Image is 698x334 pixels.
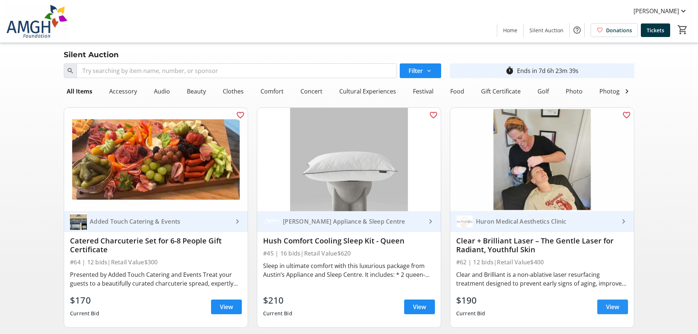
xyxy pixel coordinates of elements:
div: All Items [64,84,95,99]
div: Current Bid [456,307,485,320]
div: Concert [298,84,325,99]
div: Food [447,84,467,99]
div: Photo [563,84,586,99]
div: Current Bid [70,307,99,320]
span: Tickets [647,26,664,34]
span: View [413,302,426,311]
div: Audio [151,84,173,99]
img: Added Touch Catering & Events [70,213,87,230]
button: Cart [676,23,689,36]
a: Silent Auction [524,23,569,37]
div: Current Bid [263,307,292,320]
a: View [597,300,628,314]
div: Golf [535,84,552,99]
a: Donations [591,23,638,37]
div: $170 [70,294,99,307]
div: Accessory [106,84,140,99]
div: Catered Charcuterie Set for 6-8 People Gift Certificate [70,236,242,254]
img: Huron Medical Aesthetics Clinic [456,213,473,230]
div: Clear + Brilliant Laser – The Gentle Laser for Radiant, Youthful Skin [456,236,628,254]
mat-icon: timer_outline [505,66,514,75]
span: Home [503,26,517,34]
a: View [211,300,242,314]
div: [PERSON_NAME] Appliance & Sleep Centre [280,218,426,225]
img: Hush Comfort Cooling Sleep Kit - Queen [257,108,441,211]
div: Silent Auction [59,49,123,60]
div: Huron Medical Aesthetics Clinic [473,218,619,225]
mat-icon: keyboard_arrow_right [619,217,628,226]
a: Huron Medical Aesthetics ClinicHuron Medical Aesthetics Clinic [450,211,634,232]
mat-icon: favorite_outline [236,111,245,120]
mat-icon: favorite_outline [429,111,438,120]
div: Clear and Brilliant is a non-ablative laser resurfacing treatment designed to prevent early signs... [456,270,628,288]
span: Donations [606,26,632,34]
a: View [404,300,435,314]
a: Home [497,23,523,37]
img: Alexandra Marine & General Hospital Foundation's Logo [4,3,70,40]
div: Comfort [258,84,287,99]
button: Filter [400,63,441,78]
mat-icon: favorite_outline [622,111,631,120]
a: Added Touch Catering & EventsAdded Touch Catering & Events [64,211,248,232]
span: View [606,302,619,311]
div: #62 | 12 bids | Retail Value $400 [456,257,628,267]
span: [PERSON_NAME] [634,7,679,15]
div: #64 | 12 bids | Retail Value $300 [70,257,242,267]
span: Filter [409,66,423,75]
button: [PERSON_NAME] [628,5,694,17]
div: Photography [597,84,639,99]
div: Gift Certificate [478,84,524,99]
a: Tickets [641,23,670,37]
div: Hush Comfort Cooling Sleep Kit - Queen [263,236,435,245]
span: View [220,302,233,311]
a: Austin's Appliance & Sleep Centre[PERSON_NAME] Appliance & Sleep Centre [257,211,441,232]
span: Silent Auction [529,26,564,34]
div: Ends in 7d 6h 23m 39s [517,66,579,75]
mat-icon: keyboard_arrow_right [233,217,242,226]
div: Beauty [184,84,209,99]
div: Festival [410,84,436,99]
img: Catered Charcuterie Set for 6-8 People Gift Certificate [64,108,248,211]
div: $190 [456,294,485,307]
div: Sleep in ultimate comfort with this luxurious package from Austin’s Appliance and Sleep Centre. I... [263,261,435,279]
img: Austin's Appliance & Sleep Centre [263,213,280,230]
div: Cultural Experiences [336,84,399,99]
div: Added Touch Catering & Events [87,218,233,225]
div: #45 | 16 bids | Retail Value $620 [263,248,435,258]
div: $210 [263,294,292,307]
mat-icon: keyboard_arrow_right [426,217,435,226]
input: Try searching by item name, number, or sponsor [77,63,397,78]
img: Clear + Brilliant Laser – The Gentle Laser for Radiant, Youthful Skin [450,108,634,211]
button: Help [570,23,584,37]
div: Clothes [220,84,247,99]
div: Presented by Added Touch Catering and Events Treat your guests to a beautifully curated charcuter... [70,270,242,288]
